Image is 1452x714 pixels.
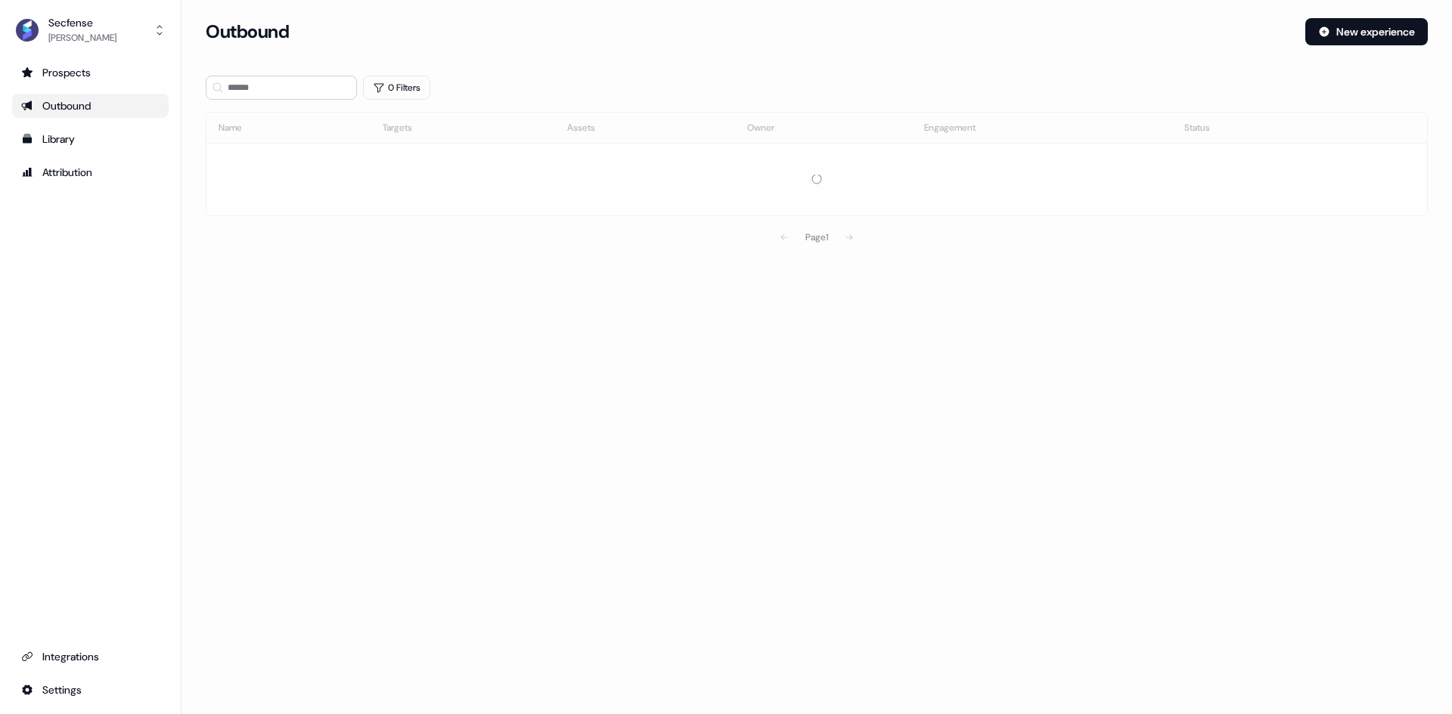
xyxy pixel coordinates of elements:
a: Go to attribution [12,160,169,184]
div: Prospects [21,65,160,80]
div: Settings [21,682,160,697]
div: Attribution [21,165,160,180]
a: Go to prospects [12,60,169,85]
a: Go to integrations [12,644,169,669]
button: Secfense[PERSON_NAME] [12,12,169,48]
button: 0 Filters [363,76,430,100]
div: Secfense [48,15,116,30]
div: Library [21,131,160,147]
a: Go to outbound experience [12,94,169,118]
a: Go to templates [12,127,169,151]
h3: Outbound [206,20,289,43]
div: [PERSON_NAME] [48,30,116,45]
div: Outbound [21,98,160,113]
button: New experience [1305,18,1428,45]
div: Integrations [21,649,160,664]
a: Go to integrations [12,678,169,702]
